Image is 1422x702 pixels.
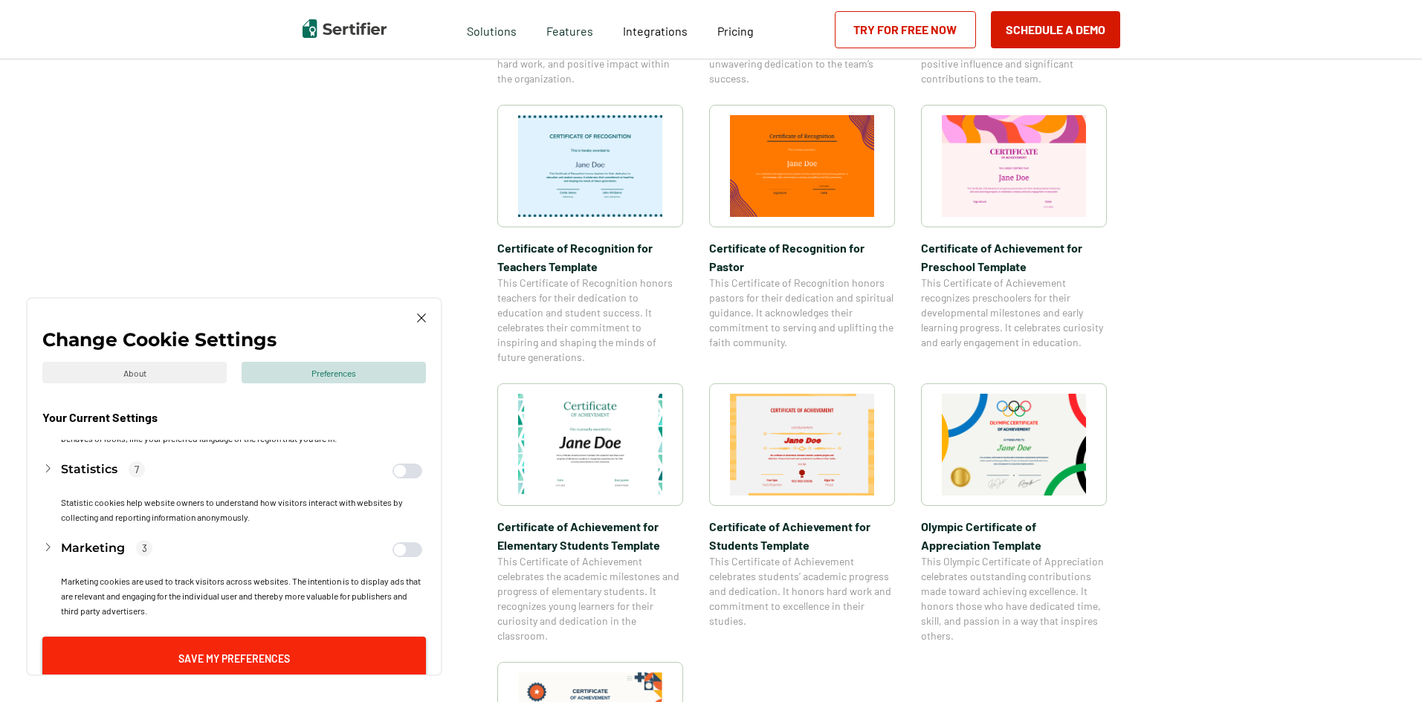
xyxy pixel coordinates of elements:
img: Olympic Certificate of Appreciation​ Template [942,394,1086,495]
span: This Certificate of Achievement recognizes preschoolers for their developmental milestones and ea... [921,276,1107,350]
img: Sertifier | Digital Credentialing Platform [303,19,387,38]
span: Integrations [623,24,688,38]
span: This Certificate of Achievement celebrates students’ academic progress and dedication. It honors ... [709,554,895,628]
span: Certificate of Recognition for Pastor [709,238,895,276]
img: Certificate of Recognition for Teachers Template [518,115,662,217]
p: Your Current Settings [42,410,158,425]
span: Solutions [467,20,517,39]
img: Certificate of Achievement for Elementary Students Template [518,394,662,495]
span: This Certificate of Achievement celebrates the academic milestones and progress of elementary stu... [497,554,683,643]
a: Certificate of Recognition for Teachers TemplateCertificate of Recognition for Teachers TemplateT... [497,105,683,365]
div: About [42,362,227,383]
span: Features [546,20,593,39]
span: Olympic Certificate of Appreciation​ Template [921,517,1107,554]
span: Certificate of Recognition for Teachers Template [497,238,683,276]
span: Certificate of Achievement for Students Template [709,517,895,554]
a: Certificate of Achievement for Elementary Students TemplateCertificate of Achievement for Element... [497,383,683,643]
button: Schedule a Demo [991,11,1120,48]
button: Marketing3Marketing cookies are used to track visitors across websites. The intention is to displ... [42,532,426,625]
a: Pricing [717,20,754,39]
span: Certificate of Achievement for Preschool Template [921,238,1107,276]
span: This Certificate of Recognition honors pastors for their dedication and spiritual guidance. It ac... [709,276,895,350]
a: Certificate of Achievement for Preschool TemplateCertificate of Achievement for Preschool Templat... [921,105,1107,365]
span: Pricing [717,24,754,38]
a: Certificate of Recognition for PastorCertificate of Recognition for PastorThis Certificate of Rec... [709,105,895,365]
a: Olympic Certificate of Appreciation​ TemplateOlympic Certificate of Appreciation​ TemplateThis Ol... [921,383,1107,643]
p: Statistic cookies help website owners to understand how visitors interact with websites by collec... [61,495,422,524]
p: 7 [129,461,145,478]
button: Statistics7Statistic cookies help website owners to understand how visitors interact with website... [42,453,426,532]
h3: Marketing [61,539,125,557]
span: This Certificate of Recognition honors teachers for their dedication to education and student suc... [497,276,683,365]
img: Certificate of Achievement for Students Template [730,394,874,495]
button: Save My Preferences [42,637,426,679]
a: Try for Free Now [835,11,976,48]
img: Certificate of Recognition for Pastor [730,115,874,217]
a: Integrations [623,20,688,39]
h3: Statistics [61,461,117,478]
span: Certificate of Achievement for Elementary Students Template [497,517,683,554]
a: Certificate of Achievement for Students TemplateCertificate of Achievement for Students TemplateT... [709,383,895,643]
div: Preferences [242,362,426,383]
p: 3 [136,540,152,556]
span: This Olympic Certificate of Appreciation celebrates outstanding contributions made toward achievi... [921,554,1107,643]
img: Cookie Popup Close [417,313,426,322]
p: Marketing cookies are used to track visitors across websites. The intention is to display ads tha... [61,573,422,618]
img: Certificate of Achievement for Preschool Template [942,115,1086,217]
p: Change Cookie Settings [42,332,277,347]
